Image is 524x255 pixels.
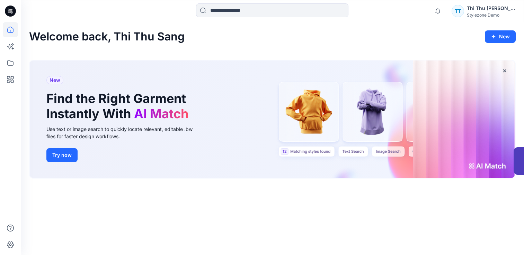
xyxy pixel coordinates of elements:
[29,30,185,43] h2: Welcome back, Thi Thu Sang
[467,4,515,12] div: Thi Thu [PERSON_NAME]
[485,30,516,43] button: New
[46,148,78,162] button: Try now
[46,125,202,140] div: Use text or image search to quickly locate relevant, editable .bw files for faster design workflows.
[452,5,464,17] div: TT
[50,76,60,84] span: New
[46,91,192,121] h1: Find the Right Garment Instantly With
[134,106,188,121] span: AI Match
[467,12,515,18] div: Stylezone Demo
